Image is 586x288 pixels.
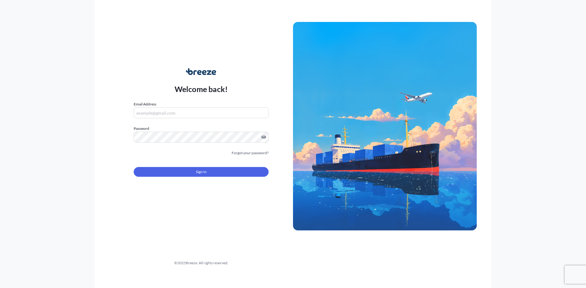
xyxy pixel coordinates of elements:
[261,135,266,140] button: Show password
[196,169,207,175] span: Sign In
[134,101,156,107] label: Email Address
[134,167,269,177] button: Sign In
[232,150,269,156] a: Forgot your password?
[109,260,293,266] div: © 2025 Breeze. All rights reserved.
[134,126,269,132] label: Password
[293,22,477,230] img: Ship illustration
[134,107,269,118] input: example@gmail.com
[175,84,228,94] p: Welcome back!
